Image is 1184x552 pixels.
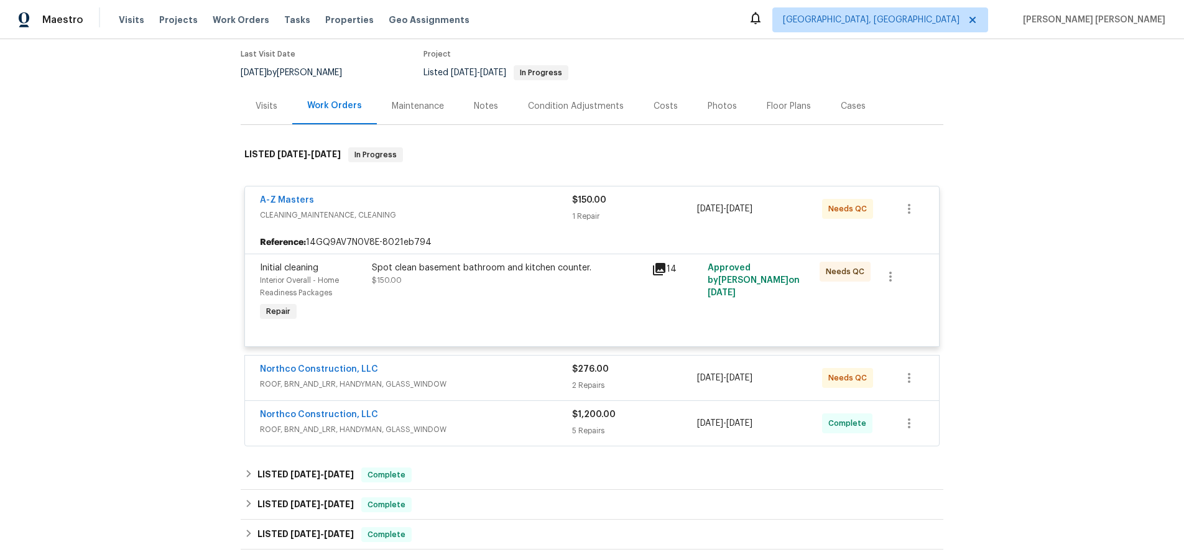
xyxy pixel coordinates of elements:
span: $1,200.00 [572,410,616,419]
span: - [697,417,752,430]
span: Projects [159,14,198,26]
span: Complete [828,417,871,430]
div: Cases [841,100,866,113]
span: Repair [261,305,295,318]
div: Spot clean basement bathroom and kitchen counter. [372,262,644,274]
span: [DATE] [324,500,354,508]
span: Approved by [PERSON_NAME] on [708,264,800,297]
div: 2 Repairs [572,379,697,392]
span: [DATE] [324,530,354,538]
span: [DATE] [697,205,723,213]
div: LISTED [DATE]-[DATE]Complete [241,520,943,550]
span: [DATE] [708,288,736,297]
a: Northco Construction, LLC [260,365,378,374]
span: Properties [325,14,374,26]
span: $276.00 [572,365,609,374]
span: Project [423,50,451,58]
div: 5 Repairs [572,425,697,437]
span: Needs QC [826,265,869,278]
span: [DATE] [241,68,267,77]
span: Initial cleaning [260,264,318,272]
div: Photos [708,100,737,113]
span: [GEOGRAPHIC_DATA], [GEOGRAPHIC_DATA] [783,14,960,26]
span: Geo Assignments [389,14,469,26]
div: 14 [652,262,700,277]
div: 14GQ9AV7N0V8E-8021eb794 [245,231,939,254]
span: Complete [363,469,410,481]
span: [DATE] [290,530,320,538]
span: Tasks [284,16,310,24]
span: Needs QC [828,203,872,215]
span: - [290,470,354,479]
span: [DATE] [290,500,320,508]
span: [DATE] [311,150,341,159]
h6: LISTED [257,467,354,482]
div: Work Orders [307,99,362,112]
span: [DATE] [726,419,752,428]
span: Needs QC [828,372,872,384]
span: [DATE] [480,68,506,77]
span: Last Visit Date [241,50,295,58]
span: ROOF, BRN_AND_LRR, HANDYMAN, GLASS_WINDOW [260,378,572,390]
div: LISTED [DATE]-[DATE]Complete [241,490,943,520]
span: Complete [363,499,410,511]
span: - [697,372,752,384]
span: [DATE] [290,470,320,479]
span: [DATE] [451,68,477,77]
div: 1 Repair [572,210,697,223]
span: $150.00 [372,277,402,284]
h6: LISTED [257,497,354,512]
span: CLEANING_MAINTENANCE, CLEANING [260,209,572,221]
div: LISTED [DATE]-[DATE]Complete [241,460,943,490]
div: Condition Adjustments [528,100,624,113]
span: In Progress [515,69,567,76]
span: - [290,530,354,538]
span: [DATE] [697,419,723,428]
a: A-Z Masters [260,196,314,205]
h6: LISTED [244,147,341,162]
span: Listed [423,68,568,77]
div: Costs [654,100,678,113]
span: [DATE] [324,470,354,479]
span: ROOF, BRN_AND_LRR, HANDYMAN, GLASS_WINDOW [260,423,572,436]
span: [DATE] [697,374,723,382]
span: Maestro [42,14,83,26]
a: Northco Construction, LLC [260,410,378,419]
span: Visits [119,14,144,26]
div: Notes [474,100,498,113]
span: Complete [363,528,410,541]
span: [DATE] [726,374,752,382]
span: - [290,500,354,508]
span: [PERSON_NAME] [PERSON_NAME] [1018,14,1165,26]
div: Floor Plans [767,100,811,113]
span: In Progress [349,149,402,161]
div: Visits [256,100,277,113]
div: Maintenance [392,100,444,113]
span: [DATE] [726,205,752,213]
b: Reference: [260,236,306,249]
span: - [697,203,752,215]
div: LISTED [DATE]-[DATE]In Progress [241,135,943,175]
span: $150.00 [572,196,606,205]
span: - [277,150,341,159]
span: [DATE] [277,150,307,159]
div: by [PERSON_NAME] [241,65,357,80]
span: Work Orders [213,14,269,26]
span: Interior Overall - Home Readiness Packages [260,277,339,297]
h6: LISTED [257,527,354,542]
span: - [451,68,506,77]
